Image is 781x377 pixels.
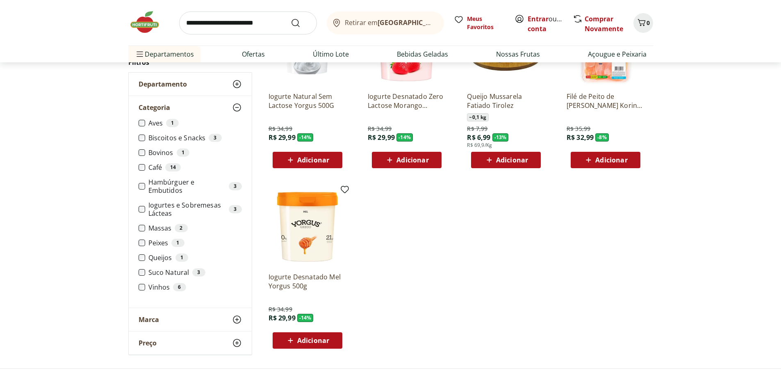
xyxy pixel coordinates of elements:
[595,133,609,142] span: - 8 %
[647,19,650,27] span: 0
[588,49,647,59] a: Açougue e Peixaria
[139,80,187,88] span: Departamento
[175,254,188,262] div: 1
[595,157,627,163] span: Adicionar
[139,339,157,347] span: Preço
[135,44,145,64] button: Menu
[179,11,317,34] input: search
[291,18,310,28] button: Submit Search
[567,92,644,110] a: Filé de Peito de [PERSON_NAME] Korin 600g
[368,125,392,133] span: R$ 34,99
[129,331,252,354] button: Preço
[166,119,179,127] div: 1
[129,73,252,96] button: Departamento
[128,10,169,34] img: Hortifruti
[297,133,314,142] span: - 14 %
[368,92,446,110] a: Iogurte Desnatado Zero Lactose Morango Yorgus 500g
[148,224,242,232] label: Massas
[585,14,623,33] a: Comprar Novamente
[397,49,448,59] a: Bebidas Geladas
[171,239,184,247] div: 1
[467,113,488,121] span: ~ 0,1 kg
[467,15,505,31] span: Meus Favoritos
[345,19,435,26] span: Retirar em
[128,54,252,71] h2: Filtros
[175,224,187,232] div: 2
[567,125,590,133] span: R$ 35,99
[633,13,653,33] button: Carrinho
[528,14,549,23] a: Entrar
[148,149,242,157] label: Bovinos
[297,314,314,322] span: - 14 %
[129,96,252,119] button: Categoria
[148,178,242,194] label: Hambúrguer e Embutidos
[269,125,292,133] span: R$ 34,99
[567,133,594,142] span: R$ 32,99
[372,152,442,168] button: Adicionar
[571,152,640,168] button: Adicionar
[273,152,342,168] button: Adicionar
[148,134,242,142] label: Biscoitos e Snacks
[297,337,329,344] span: Adicionar
[269,305,292,313] span: R$ 34,99
[496,157,528,163] span: Adicionar
[528,14,573,33] a: Criar conta
[269,133,296,142] span: R$ 29,99
[492,133,509,142] span: - 13 %
[139,103,170,112] span: Categoria
[467,142,492,149] span: R$ 69,9/Kg
[297,157,329,163] span: Adicionar
[378,18,516,27] b: [GEOGRAPHIC_DATA]/[GEOGRAPHIC_DATA]
[269,92,346,110] a: Iogurte Natural Sem Lactose Yorgus 500G
[471,152,541,168] button: Adicionar
[173,283,186,291] div: 6
[496,49,540,59] a: Nossas Frutas
[269,188,346,266] img: Iogurte Desnatado Mel Yorgus 500g
[192,268,205,276] div: 3
[148,239,242,247] label: Peixes
[242,49,265,59] a: Ofertas
[209,134,221,142] div: 3
[148,283,242,291] label: Vinhos
[148,268,242,276] label: Suco Natural
[454,15,505,31] a: Meus Favoritos
[165,163,181,171] div: 14
[269,272,346,290] a: Iogurte Desnatado Mel Yorgus 500g
[229,182,241,190] div: 3
[129,308,252,331] button: Marca
[229,205,241,213] div: 3
[139,315,159,324] span: Marca
[467,133,490,142] span: R$ 6,99
[528,14,564,34] span: ou
[148,254,242,262] label: Queijos
[135,44,194,64] span: Departamentos
[148,119,242,127] label: Aves
[129,119,252,308] div: Categoria
[273,332,342,349] button: Adicionar
[148,201,242,217] label: Iogurtes e Sobremesas Lácteas
[148,163,242,171] label: Café
[313,49,349,59] a: Último Lote
[177,149,189,157] div: 1
[396,133,413,142] span: - 14 %
[467,125,487,133] span: R$ 7,99
[467,92,545,110] a: Queijo Mussarela Fatiado Tirolez
[368,133,395,142] span: R$ 29,99
[269,313,296,322] span: R$ 29,99
[396,157,428,163] span: Adicionar
[327,11,444,34] button: Retirar em[GEOGRAPHIC_DATA]/[GEOGRAPHIC_DATA]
